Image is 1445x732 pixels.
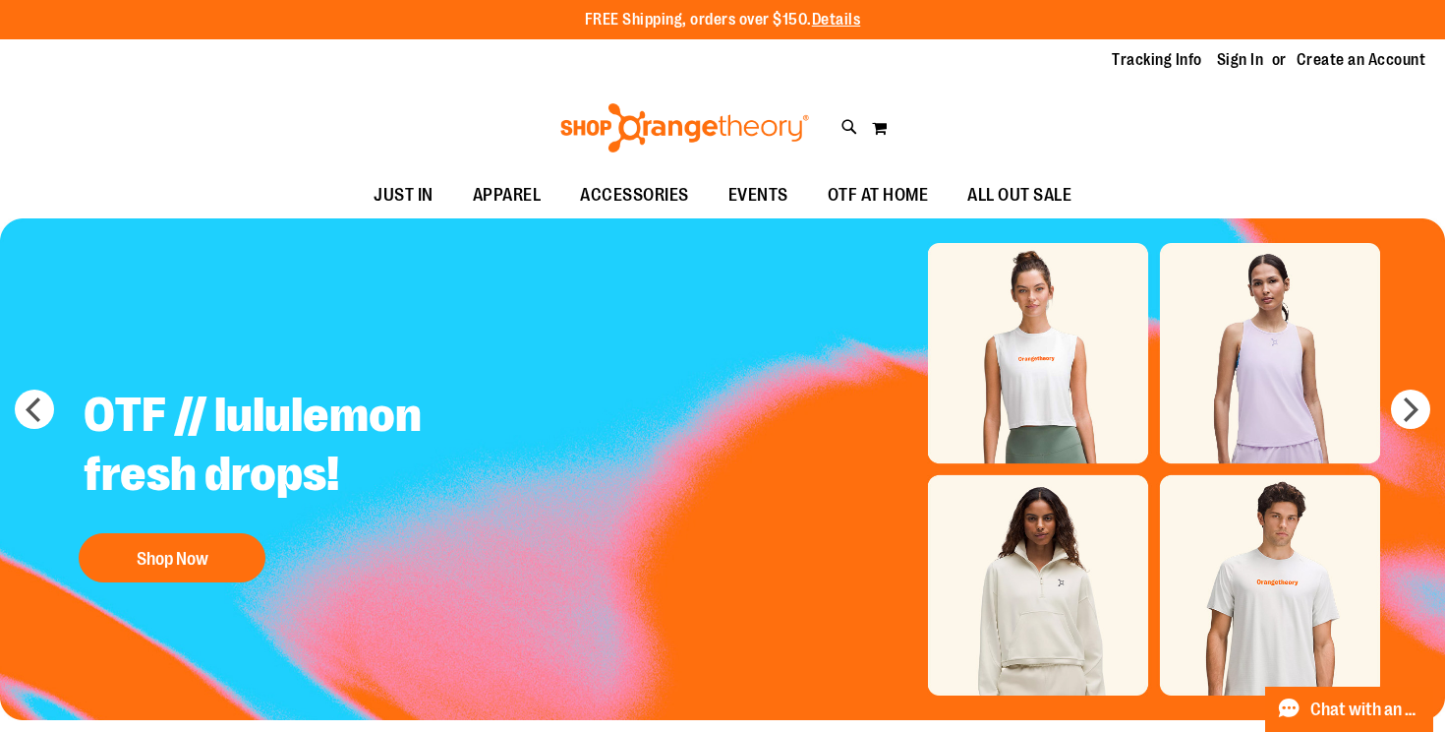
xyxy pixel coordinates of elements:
[1217,49,1264,71] a: Sign In
[79,533,265,582] button: Shop Now
[1265,687,1434,732] button: Chat with an Expert
[580,173,689,217] span: ACCESSORIES
[69,371,557,523] h2: OTF // lululemon fresh drops!
[557,103,812,152] img: Shop Orangetheory
[473,173,542,217] span: APPAREL
[69,371,557,592] a: OTF // lululemon fresh drops! Shop Now
[967,173,1071,217] span: ALL OUT SALE
[585,9,861,31] p: FREE Shipping, orders over $150.
[15,390,54,429] button: prev
[1391,390,1430,429] button: next
[1297,49,1426,71] a: Create an Account
[1310,701,1421,719] span: Chat with an Expert
[374,173,433,217] span: JUST IN
[828,173,929,217] span: OTF AT HOME
[1112,49,1202,71] a: Tracking Info
[812,11,861,29] a: Details
[728,173,788,217] span: EVENTS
